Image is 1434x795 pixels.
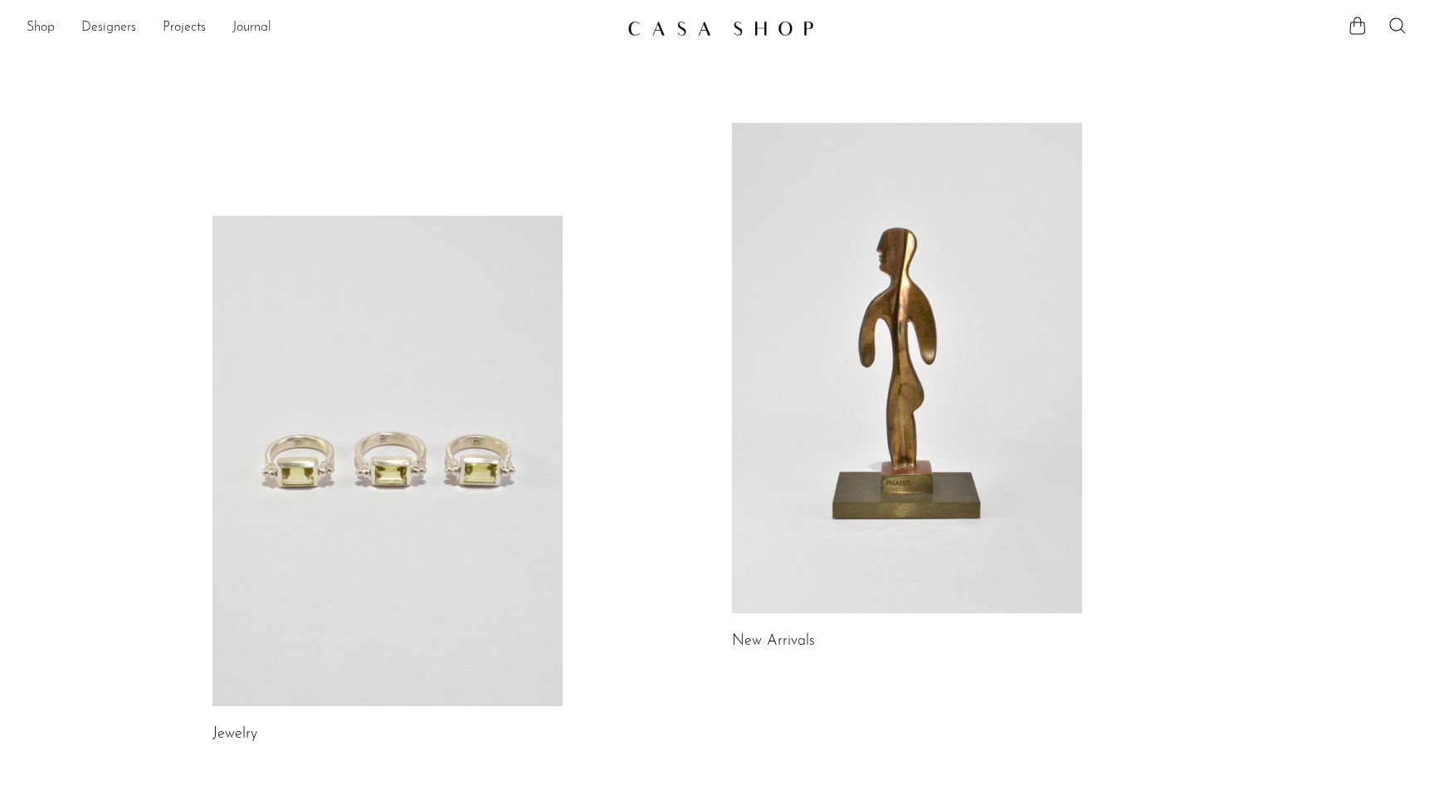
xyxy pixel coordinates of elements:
[27,14,614,42] ul: NEW HEADER MENU
[27,17,55,39] a: Shop
[81,17,136,39] a: Designers
[212,727,257,742] a: Jewelry
[732,634,815,649] a: New Arrivals
[232,17,271,39] a: Journal
[163,17,206,39] a: Projects
[27,14,614,42] nav: Desktop navigation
